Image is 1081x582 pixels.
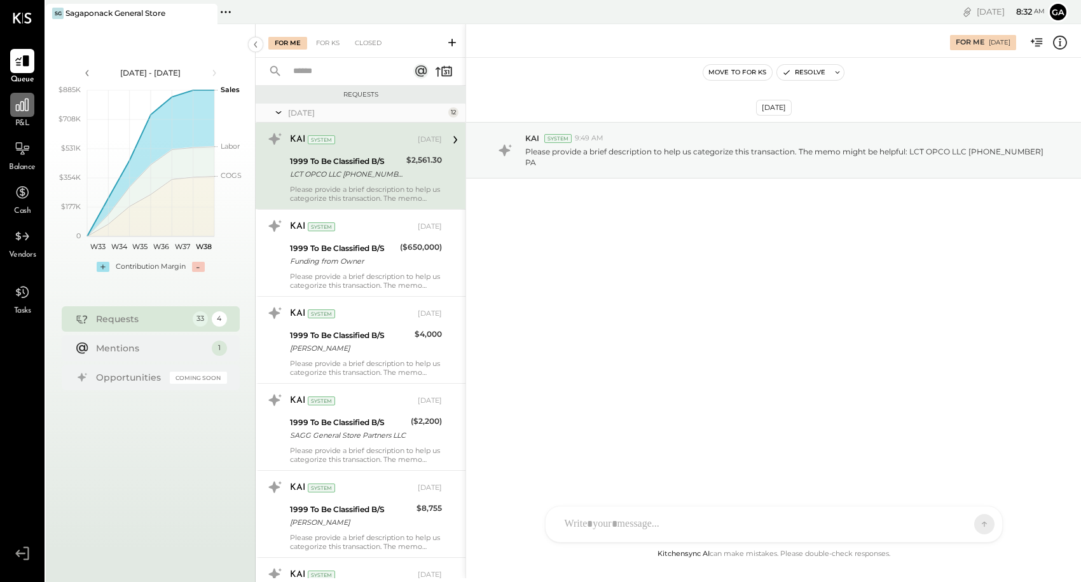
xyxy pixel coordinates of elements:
[96,371,163,384] div: Opportunities
[400,241,442,254] div: ($650,000)
[175,242,190,251] text: W37
[977,6,1045,18] div: [DATE]
[14,206,31,217] span: Cash
[116,262,186,272] div: Contribution Margin
[290,155,403,168] div: 1999 To Be Classified B/S
[756,100,792,116] div: [DATE]
[418,570,442,580] div: [DATE]
[417,502,442,515] div: $8,755
[308,222,335,231] div: System
[308,571,335,579] div: System
[290,516,413,529] div: [PERSON_NAME]
[65,8,165,18] div: Sagaponack General Store
[525,146,1043,168] p: Please provide a brief description to help us categorize this transaction. The memo might be help...
[290,569,305,581] div: KAI
[111,242,127,251] text: W34
[221,142,240,151] text: Labor
[132,242,148,251] text: W35
[418,309,442,319] div: [DATE]
[290,220,305,233] div: KAI
[212,341,227,356] div: 1
[1048,2,1068,22] button: ga
[290,242,396,255] div: 1999 To Be Classified B/S
[96,313,186,325] div: Requests
[575,133,603,144] span: 9:49 AM
[777,65,830,80] button: Resolve
[956,37,984,48] div: For Me
[97,67,205,78] div: [DATE] - [DATE]
[290,168,403,180] div: LCT OPCO LLC [PHONE_NUMBER] PA
[290,446,442,464] div: Please provide a brief description to help us categorize this transaction. The memo might be help...
[61,202,81,211] text: $177K
[90,242,105,251] text: W33
[703,65,772,80] button: Move to for ks
[76,231,81,240] text: 0
[290,329,411,342] div: 1999 To Be Classified B/S
[290,533,442,551] div: Please provide a brief description to help us categorize this transaction. The memo might be help...
[308,396,335,405] div: System
[418,135,442,145] div: [DATE]
[221,85,240,94] text: Sales
[290,359,442,377] div: Please provide a brief description to help us categorize this transaction. The memo might be help...
[262,90,459,99] div: Requests
[290,308,305,320] div: KAI
[1,280,44,317] a: Tasks
[1,93,44,130] a: P&L
[59,114,81,123] text: $708K
[212,311,227,327] div: 4
[14,306,31,317] span: Tasks
[290,416,407,429] div: 1999 To Be Classified B/S
[290,482,305,494] div: KAI
[290,342,411,355] div: [PERSON_NAME]
[59,173,81,182] text: $354K
[192,262,205,272] div: -
[193,311,208,327] div: 33
[11,74,34,86] span: Queue
[96,342,205,355] div: Mentions
[418,483,442,493] div: [DATE]
[1,137,44,173] a: Balance
[418,222,442,232] div: [DATE]
[221,171,242,180] text: COGS
[268,37,307,50] div: For Me
[9,250,36,261] span: Vendors
[195,242,211,251] text: W38
[308,135,335,144] div: System
[310,37,346,50] div: For KS
[290,429,407,442] div: SAGG General Store Partners LLC
[989,38,1010,47] div: [DATE]
[448,107,458,118] div: 12
[406,154,442,166] div: $2,561.30
[290,503,413,516] div: 1999 To Be Classified B/S
[415,328,442,341] div: $4,000
[9,162,36,173] span: Balance
[1,49,44,86] a: Queue
[418,396,442,406] div: [DATE]
[170,372,227,384] div: Coming Soon
[411,415,442,428] div: ($2,200)
[1,224,44,261] a: Vendors
[1,180,44,217] a: Cash
[961,5,974,18] div: copy link
[290,272,442,290] div: Please provide a brief description to help us categorize this transaction. The memo might be help...
[61,144,81,152] text: $531K
[544,134,572,143] div: System
[308,484,335,492] div: System
[290,185,442,203] div: Please provide a brief description to help us categorize this transaction. The memo might be help...
[97,262,109,272] div: +
[290,395,305,407] div: KAI
[290,133,305,146] div: KAI
[525,133,539,144] span: KAI
[153,242,169,251] text: W36
[288,107,445,118] div: [DATE]
[52,8,64,19] div: SG
[348,37,388,50] div: Closed
[308,309,335,318] div: System
[59,85,81,94] text: $885K
[15,118,30,130] span: P&L
[290,255,396,267] div: Funding from Owner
